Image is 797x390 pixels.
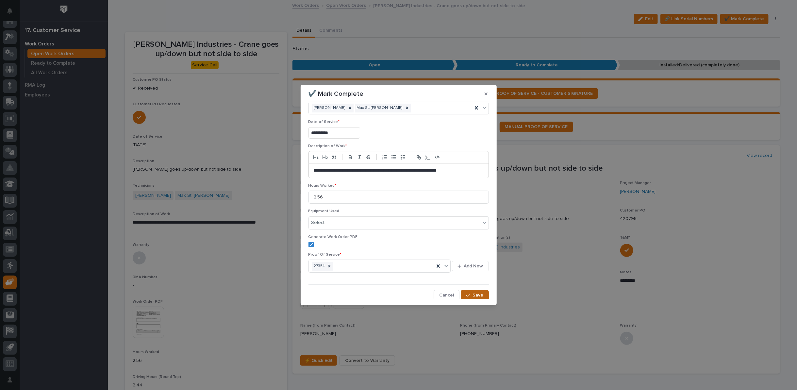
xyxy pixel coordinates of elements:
button: Cancel [434,290,459,300]
button: Add New [452,261,489,271]
span: Date of Service [308,120,340,124]
div: [PERSON_NAME] [312,104,346,112]
span: Hours Worked [308,184,337,188]
div: Select... [311,219,328,226]
span: Generate Work Order PDF [308,235,358,239]
button: Save [461,290,489,300]
span: Equipment Used [308,209,340,213]
div: Max St. [PERSON_NAME] [355,104,404,112]
span: Proof Of Service [308,253,342,257]
span: Cancel [439,292,454,298]
span: Save [473,292,484,298]
span: Add New [464,263,483,269]
span: Description of Work [308,144,347,148]
p: ✔️ Mark Complete [308,90,364,98]
div: 27354 [312,262,326,271]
